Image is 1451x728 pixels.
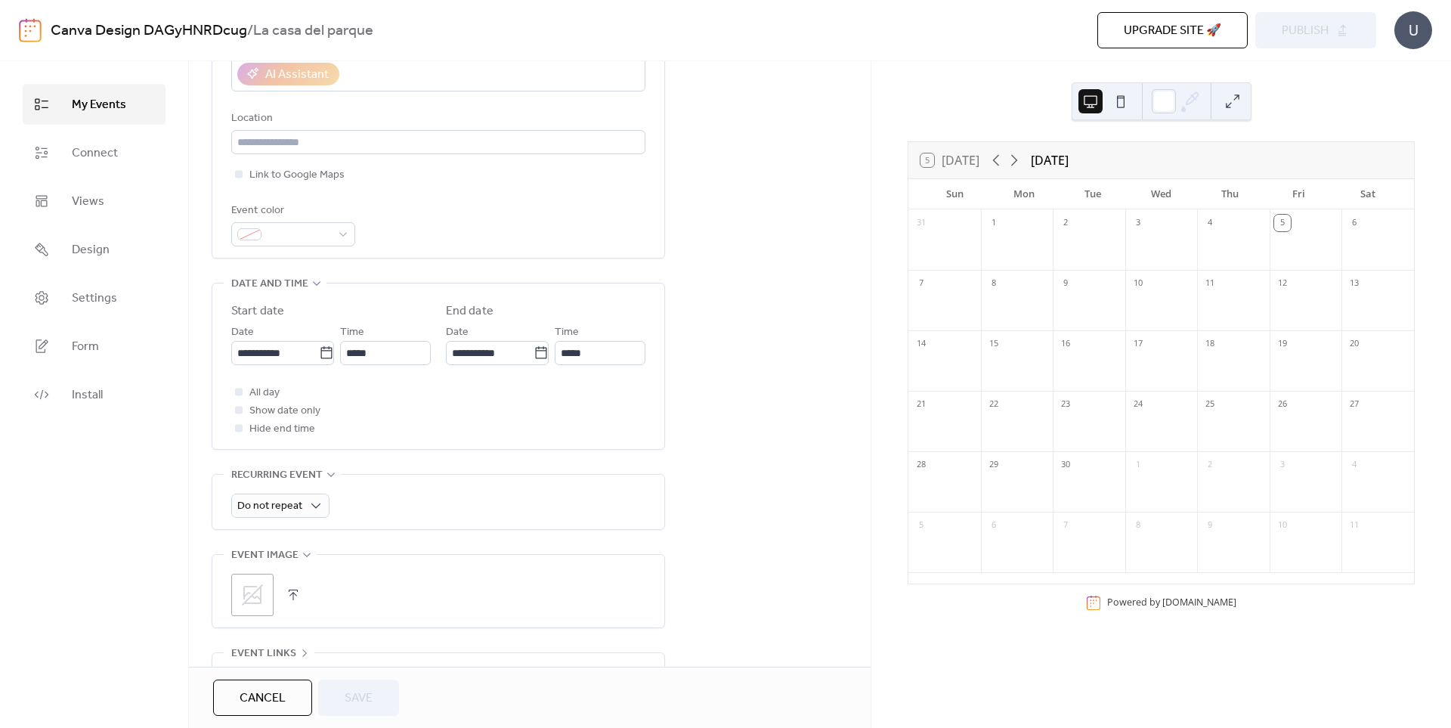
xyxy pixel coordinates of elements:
div: Powered by [1107,596,1236,609]
button: Cancel [213,680,312,716]
div: 1 [985,215,1002,231]
div: 17 [1130,336,1146,352]
div: 18 [1202,336,1218,352]
div: 6 [985,517,1002,534]
div: 11 [1202,275,1218,292]
div: End date [446,302,493,321]
span: All day [249,384,280,402]
span: Form [72,338,99,356]
span: Upgrade site 🚀 [1124,22,1221,40]
span: Time [340,324,364,342]
div: Sun [920,179,989,209]
div: Location [231,110,642,128]
div: Fri [1264,179,1333,209]
div: 25 [1202,396,1218,413]
div: 20 [1346,336,1363,352]
span: My Events [72,96,126,114]
div: 12 [1274,275,1291,292]
span: Time [555,324,579,342]
div: 9 [1202,517,1218,534]
span: Recurring event [231,466,323,485]
div: 4 [1346,457,1363,473]
div: 8 [1130,517,1146,534]
div: Sat [1333,179,1402,209]
span: Date [446,324,469,342]
div: 13 [1346,275,1363,292]
div: [DATE] [1031,151,1069,169]
span: Event links [231,645,296,663]
span: Cancel [240,689,286,708]
a: Install [23,374,166,415]
div: 15 [985,336,1002,352]
a: Form [23,326,166,367]
div: 7 [913,275,930,292]
span: Show date only [249,402,320,420]
div: 27 [1346,396,1363,413]
div: 3 [1130,215,1146,231]
a: Design [23,229,166,270]
button: Upgrade site 🚀 [1097,12,1248,48]
div: 26 [1274,396,1291,413]
div: ••• [212,653,664,685]
div: 2 [1057,215,1074,231]
div: 28 [913,457,930,473]
div: 10 [1130,275,1146,292]
div: 11 [1346,517,1363,534]
div: 7 [1057,517,1074,534]
div: Event color [231,202,352,220]
div: 22 [985,396,1002,413]
span: Do not repeat [237,496,302,516]
span: Settings [72,290,117,308]
div: 2 [1202,457,1218,473]
span: Connect [72,144,118,163]
div: Tue [1058,179,1127,209]
div: 3 [1274,457,1291,473]
a: My Events [23,84,166,125]
a: Settings [23,277,166,318]
span: Link to Google Maps [249,166,345,184]
a: Views [23,181,166,221]
div: 9 [1057,275,1074,292]
div: 19 [1274,336,1291,352]
div: 4 [1202,215,1218,231]
div: 1 [1130,457,1146,473]
span: Install [72,386,103,404]
b: La casa del parque [253,17,373,45]
div: 6 [1346,215,1363,231]
div: Wed [1127,179,1196,209]
div: Start date [231,302,284,321]
a: Canva Design DAGyHNRDcug [51,17,247,45]
span: Date and time [231,275,308,293]
span: Date [231,324,254,342]
img: logo [19,18,42,42]
div: 23 [1057,396,1074,413]
div: 31 [913,215,930,231]
div: 29 [985,457,1002,473]
div: ; [231,574,274,616]
span: Views [72,193,104,211]
div: 21 [913,396,930,413]
div: Thu [1196,179,1264,209]
div: 16 [1057,336,1074,352]
div: 8 [985,275,1002,292]
b: / [247,17,253,45]
a: Connect [23,132,166,173]
div: 14 [913,336,930,352]
span: Event image [231,547,299,565]
a: [DOMAIN_NAME] [1162,596,1236,609]
div: 5 [913,517,930,534]
span: Hide end time [249,420,315,438]
div: 30 [1057,457,1074,473]
div: 24 [1130,396,1146,413]
div: 10 [1274,517,1291,534]
span: Design [72,241,110,259]
div: U [1394,11,1432,49]
div: 5 [1274,215,1291,231]
div: Mon [989,179,1058,209]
